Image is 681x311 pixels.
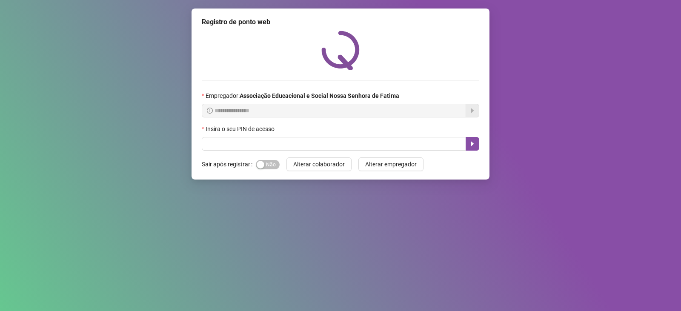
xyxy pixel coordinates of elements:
[469,140,476,147] span: caret-right
[286,157,352,171] button: Alterar colaborador
[202,17,479,27] div: Registro de ponto web
[207,108,213,114] span: info-circle
[202,157,256,171] label: Sair após registrar
[202,124,280,134] label: Insira o seu PIN de acesso
[240,92,399,99] strong: Associação Educacional e Social Nossa Senhora de Fatima
[206,91,399,100] span: Empregador :
[358,157,423,171] button: Alterar empregador
[293,160,345,169] span: Alterar colaborador
[321,31,360,70] img: QRPoint
[365,160,417,169] span: Alterar empregador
